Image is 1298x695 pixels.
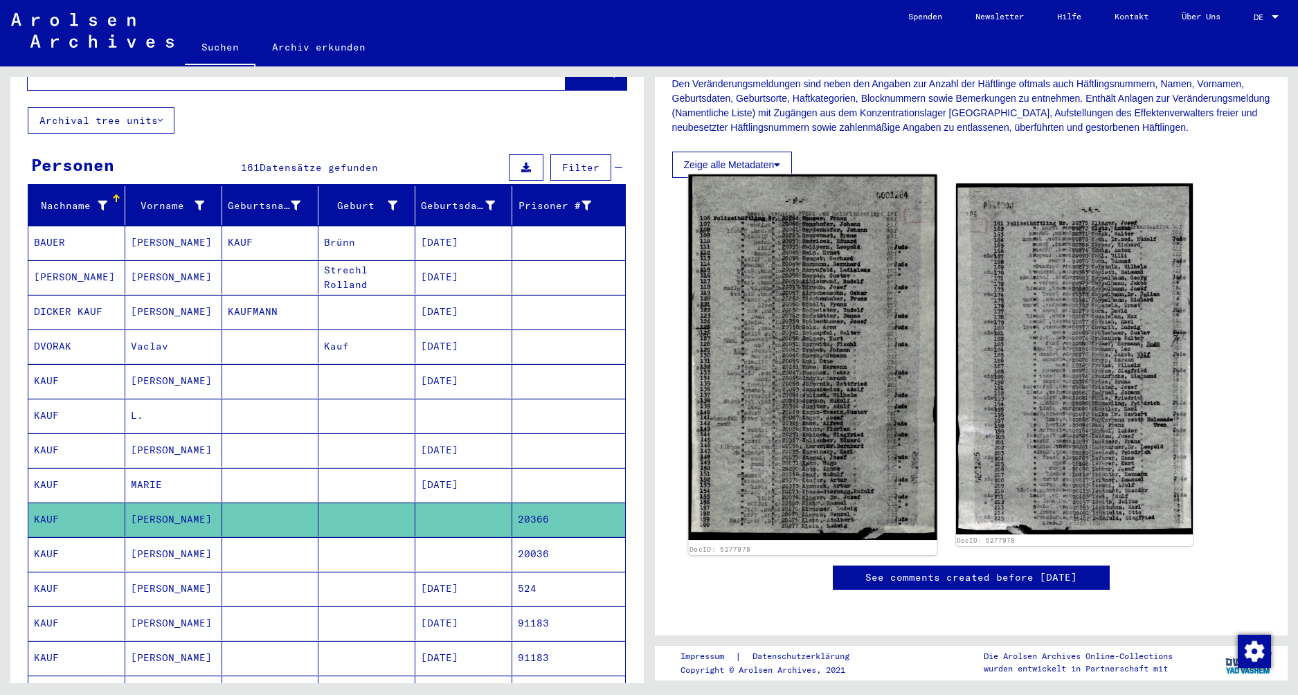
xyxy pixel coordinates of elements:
mat-cell: [DATE] [415,295,512,329]
div: Prisoner # [518,195,609,217]
mat-cell: [DATE] [415,572,512,606]
mat-cell: Strechl Rolland [318,260,415,294]
mat-cell: [DATE] [415,226,512,260]
img: Zustimmung ändern [1238,635,1271,668]
div: Zustimmung ändern [1237,634,1270,667]
div: Geburtsdatum [421,195,512,217]
mat-cell: [DATE] [415,260,512,294]
mat-cell: [PERSON_NAME] [125,295,222,329]
mat-cell: [DATE] [415,364,512,398]
mat-cell: Brünn [318,226,415,260]
button: Zeige alle Metadaten [672,152,793,178]
div: Nachname [34,199,107,213]
mat-cell: KAUF [28,399,125,433]
div: Vorname [131,199,204,213]
mat-cell: 91183 [512,606,625,640]
mat-cell: [PERSON_NAME] [125,433,222,467]
mat-cell: [PERSON_NAME] [125,641,222,675]
mat-cell: Vaclav [125,330,222,363]
mat-header-cell: Vorname [125,186,222,225]
mat-header-cell: Geburtsname [222,186,319,225]
mat-cell: KAUF [222,226,319,260]
a: Impressum [680,649,735,664]
div: Geburt‏ [324,195,415,217]
span: Datensätze gefunden [260,161,378,174]
a: DocID: 5277978 [689,545,750,553]
mat-cell: KAUF [28,572,125,606]
mat-cell: [DATE] [415,433,512,467]
mat-cell: 20036 [512,537,625,571]
mat-cell: KAUF [28,433,125,467]
mat-cell: [PERSON_NAME] [125,364,222,398]
div: Geburtsdatum [421,199,495,213]
mat-cell: [PERSON_NAME] [125,606,222,640]
mat-cell: DVORAK [28,330,125,363]
mat-header-cell: Prisoner # [512,186,625,225]
mat-cell: [DATE] [415,641,512,675]
mat-cell: BAUER [28,226,125,260]
mat-cell: MARIE [125,468,222,502]
div: Nachname [34,195,125,217]
mat-cell: [PERSON_NAME] [125,537,222,571]
mat-cell: L. [125,399,222,433]
img: 002.jpg [956,183,1193,534]
mat-cell: KAUF [28,537,125,571]
div: Vorname [131,195,222,217]
mat-cell: [PERSON_NAME] [125,226,222,260]
mat-cell: 20366 [512,503,625,536]
span: Filter [562,161,600,174]
mat-header-cell: Geburt‏ [318,186,415,225]
mat-cell: [PERSON_NAME] [125,503,222,536]
mat-cell: 91183 [512,641,625,675]
a: Suchen [185,30,255,66]
mat-cell: KAUF [28,503,125,536]
mat-cell: [DATE] [415,330,512,363]
mat-cell: [PERSON_NAME] [28,260,125,294]
mat-cell: Kauf [318,330,415,363]
mat-header-cell: Nachname [28,186,125,225]
div: Geburtsname [228,199,301,213]
mat-cell: [DATE] [415,606,512,640]
p: Den Veränderungsmeldungen sind neben den Angaben zur Anzahl der Häftlinge oftmals auch Häftlingsn... [672,77,1271,135]
mat-cell: [PERSON_NAME] [125,260,222,294]
mat-cell: [DATE] [415,468,512,502]
a: Archiv erkunden [255,30,382,64]
mat-cell: [PERSON_NAME] [125,572,222,606]
div: Geburt‏ [324,199,397,213]
p: Die Arolsen Archives Online-Collections [984,650,1173,662]
p: Copyright © Arolsen Archives, 2021 [680,664,866,676]
img: 001.jpg [688,174,937,541]
mat-cell: KAUFMANN [222,295,319,329]
a: DocID: 5277978 [957,536,1015,544]
div: Prisoner # [518,199,591,213]
img: Arolsen_neg.svg [11,13,174,48]
span: 161 [241,161,260,174]
button: Archival tree units [28,107,174,134]
mat-cell: KAUF [28,364,125,398]
a: Datenschutzerklärung [741,649,866,664]
div: Geburtsname [228,195,318,217]
span: DE [1254,12,1269,22]
mat-cell: 524 [512,572,625,606]
mat-cell: KAUF [28,468,125,502]
div: Personen [31,152,114,177]
mat-cell: KAUF [28,641,125,675]
button: Filter [550,154,611,181]
mat-header-cell: Geburtsdatum [415,186,512,225]
div: | [680,649,866,664]
img: yv_logo.png [1223,645,1274,680]
mat-cell: DICKER KAUF [28,295,125,329]
a: See comments created before [DATE] [865,570,1077,585]
p: wurden entwickelt in Partnerschaft mit [984,662,1173,675]
mat-cell: KAUF [28,606,125,640]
